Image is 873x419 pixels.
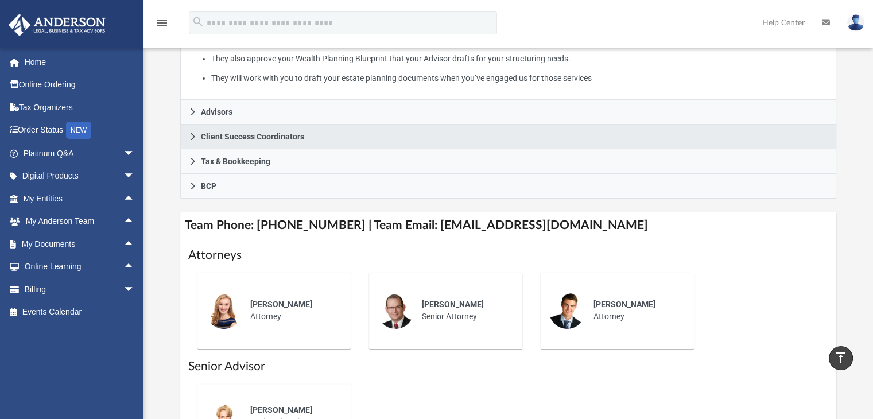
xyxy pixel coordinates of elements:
[8,278,152,301] a: Billingarrow_drop_down
[188,358,829,375] h1: Senior Advisor
[180,149,837,174] a: Tax & Bookkeeping
[123,187,146,211] span: arrow_drop_up
[123,165,146,188] span: arrow_drop_down
[242,290,343,331] div: Attorney
[8,165,152,188] a: Digital Productsarrow_drop_down
[180,125,837,149] a: Client Success Coordinators
[155,22,169,30] a: menu
[5,14,109,36] img: Anderson Advisors Platinum Portal
[829,346,853,370] a: vertical_align_top
[585,290,686,331] div: Attorney
[377,292,414,329] img: thumbnail
[8,96,152,119] a: Tax Organizers
[155,16,169,30] i: menu
[192,15,204,28] i: search
[201,157,270,165] span: Tax & Bookkeeping
[847,14,864,31] img: User Pic
[549,292,585,329] img: thumbnail
[123,278,146,301] span: arrow_drop_down
[123,232,146,256] span: arrow_drop_up
[8,73,152,96] a: Online Ordering
[211,71,828,86] li: They will work with you to draft your estate planning documents when you’ve engaged us for those ...
[201,108,232,116] span: Advisors
[180,174,837,199] a: BCP
[250,300,312,309] span: [PERSON_NAME]
[123,255,146,279] span: arrow_drop_up
[180,212,837,238] h4: Team Phone: [PHONE_NUMBER] | Team Email: [EMAIL_ADDRESS][DOMAIN_NAME]
[201,182,216,190] span: BCP
[123,210,146,234] span: arrow_drop_up
[8,142,152,165] a: Platinum Q&Aarrow_drop_down
[593,300,655,309] span: [PERSON_NAME]
[8,119,152,142] a: Order StatusNEW
[422,300,484,309] span: [PERSON_NAME]
[201,133,304,141] span: Client Success Coordinators
[8,255,146,278] a: Online Learningarrow_drop_up
[834,351,848,364] i: vertical_align_top
[205,292,242,329] img: thumbnail
[123,142,146,165] span: arrow_drop_down
[66,122,91,139] div: NEW
[8,301,152,324] a: Events Calendar
[180,100,837,125] a: Advisors
[250,405,312,414] span: [PERSON_NAME]
[8,51,152,73] a: Home
[414,290,514,331] div: Senior Attorney
[8,210,146,233] a: My Anderson Teamarrow_drop_up
[211,52,828,66] li: They also approve your Wealth Planning Blueprint that your Advisor drafts for your structuring ne...
[8,232,146,255] a: My Documentsarrow_drop_up
[8,187,152,210] a: My Entitiesarrow_drop_up
[188,247,829,263] h1: Attorneys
